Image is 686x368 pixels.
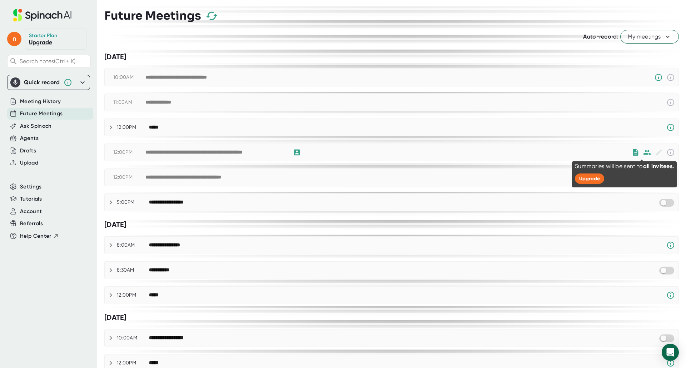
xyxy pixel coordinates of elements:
svg: Spinach requires a video conference link. [666,291,675,299]
div: 8:00AM [117,242,149,248]
button: My meetings [620,30,679,44]
div: 12:00PM [117,360,149,366]
button: Future Meetings [20,110,63,118]
button: Drafts [20,147,36,155]
div: 12:00PM [113,174,145,181]
span: Auto-record: [583,33,618,40]
button: Meeting History [20,97,61,106]
div: 11:00AM [113,99,145,106]
span: n [7,32,21,46]
div: Quick record [10,75,87,90]
button: Referrals [20,220,43,228]
button: Upload [20,159,38,167]
span: My meetings [628,32,671,41]
div: 12:00PM [113,149,145,156]
div: [DATE] [104,313,679,322]
svg: Someone has manually disabled Spinach from this meeting. [654,73,663,82]
div: Starter Plan [29,32,58,39]
span: Search notes (Ctrl + K) [20,58,75,65]
span: Upgrade [579,176,600,182]
svg: This event has already passed [666,148,675,157]
button: Ask Spinach [20,122,52,130]
a: Upgrade [29,39,52,46]
svg: Spinach requires a video conference link. [666,241,675,249]
div: Open Intercom Messenger [662,344,679,361]
button: Help Center [20,232,59,240]
button: Settings [20,183,42,191]
button: Tutorials [20,195,42,203]
div: 8:30AM [117,267,149,273]
span: Help Center [20,232,51,240]
div: Quick record [24,79,60,86]
svg: This event has already passed [666,73,675,82]
div: 10:00AM [117,335,149,341]
svg: Spinach requires a video conference link. [666,123,675,132]
div: Summaries will be sent to [575,163,674,170]
div: 5:00PM [117,199,149,206]
div: [DATE] [104,220,679,229]
svg: Spinach requires a video conference link. [666,359,675,367]
button: Upgrade [575,173,604,184]
button: Account [20,207,42,216]
span: all invitees. [643,163,674,170]
div: 12:00PM [117,292,149,298]
h3: Future Meetings [104,9,201,22]
button: Agents [20,134,39,142]
div: 12:00PM [117,124,149,131]
div: 10:00AM [113,74,145,81]
div: [DATE] [104,52,679,61]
